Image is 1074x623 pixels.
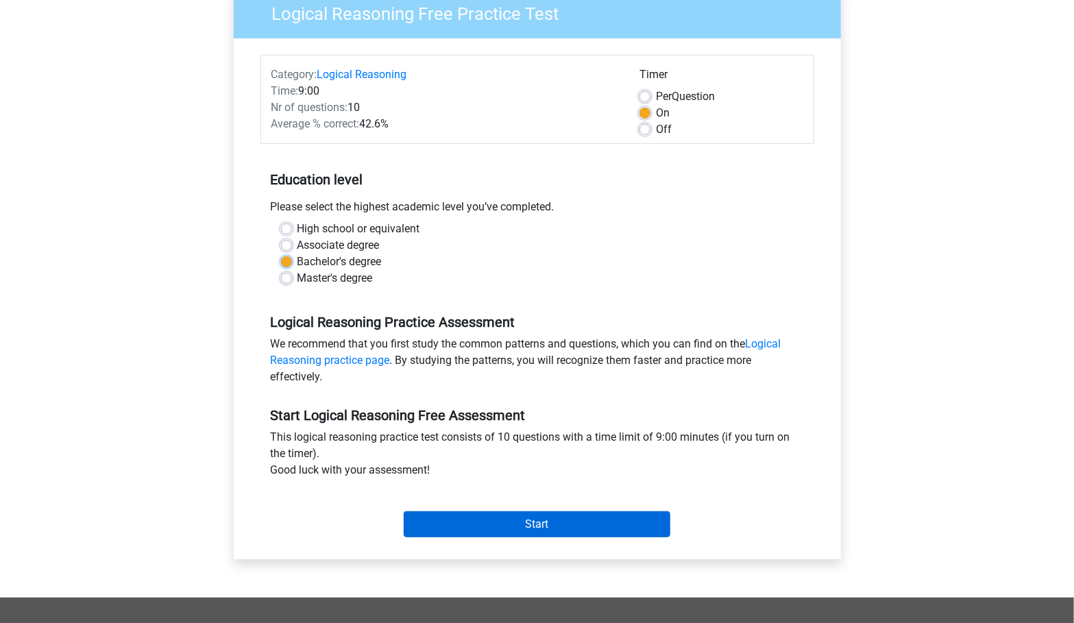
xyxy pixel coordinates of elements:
[656,90,672,103] span: Per
[271,314,804,330] h5: Logical Reasoning Practice Assessment
[261,99,629,116] div: 10
[271,101,348,114] span: Nr of questions:
[260,429,814,484] div: This logical reasoning practice test consists of 10 questions with a time limit of 9:00 minutes (...
[297,221,420,237] label: High school or equivalent
[656,121,672,138] label: Off
[261,116,629,132] div: 42.6%
[271,117,360,130] span: Average % correct:
[297,270,373,286] label: Master's degree
[297,254,382,270] label: Bachelor's degree
[656,105,670,121] label: On
[260,199,814,221] div: Please select the highest academic level you’ve completed.
[271,68,317,81] span: Category:
[639,66,803,88] div: Timer
[656,88,715,105] label: Question
[271,407,804,424] h5: Start Logical Reasoning Free Assessment
[404,511,670,537] input: Start
[260,336,814,391] div: We recommend that you first study the common patterns and questions, which you can find on the . ...
[297,237,380,254] label: Associate degree
[317,68,407,81] a: Logical Reasoning
[261,83,629,99] div: 9:00
[271,84,299,97] span: Time:
[271,166,804,193] h5: Education level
